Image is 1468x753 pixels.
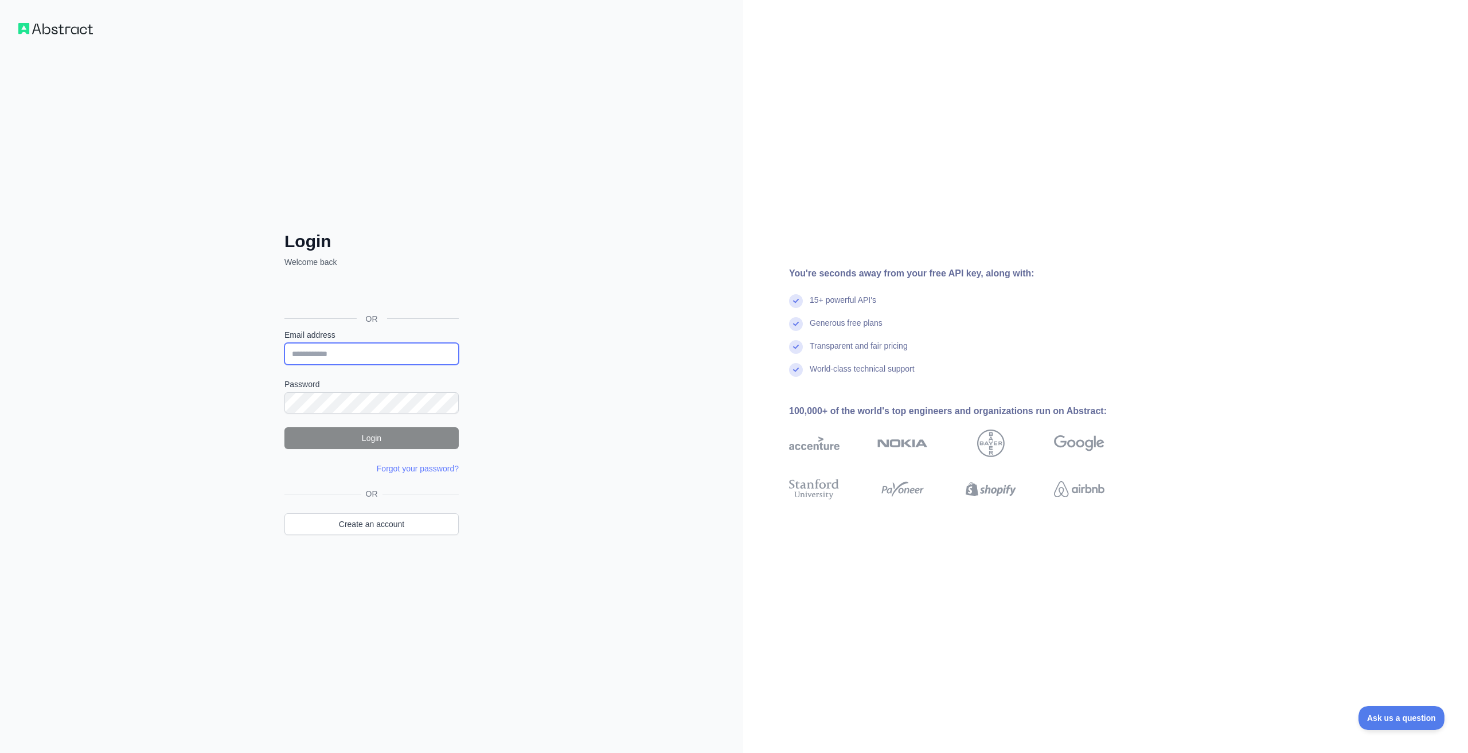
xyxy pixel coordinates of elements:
img: check mark [789,340,803,354]
img: check mark [789,317,803,331]
div: 100,000+ of the world's top engineers and organizations run on Abstract: [789,404,1141,418]
img: bayer [977,430,1005,457]
img: accenture [789,430,840,457]
img: Workflow [18,23,93,34]
label: Password [284,379,459,390]
div: World-class technical support [810,363,915,386]
img: payoneer [877,477,928,502]
div: You're seconds away from your free API key, along with: [789,267,1141,280]
div: Generous free plans [810,317,883,340]
img: stanford university [789,477,840,502]
button: Login [284,427,459,449]
img: airbnb [1054,477,1104,502]
p: Welcome back [284,256,459,268]
h2: Login [284,231,459,252]
label: Email address [284,329,459,341]
img: google [1054,430,1104,457]
a: Create an account [284,513,459,535]
img: nokia [877,430,928,457]
div: Transparent and fair pricing [810,340,908,363]
img: check mark [789,363,803,377]
img: shopify [966,477,1016,502]
img: check mark [789,294,803,308]
a: Forgot your password? [377,464,459,473]
iframe: Sign in with Google Button [279,280,462,306]
span: OR [357,313,387,325]
div: 15+ powerful API's [810,294,876,317]
iframe: Toggle Customer Support [1358,706,1445,730]
span: OR [361,488,382,500]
